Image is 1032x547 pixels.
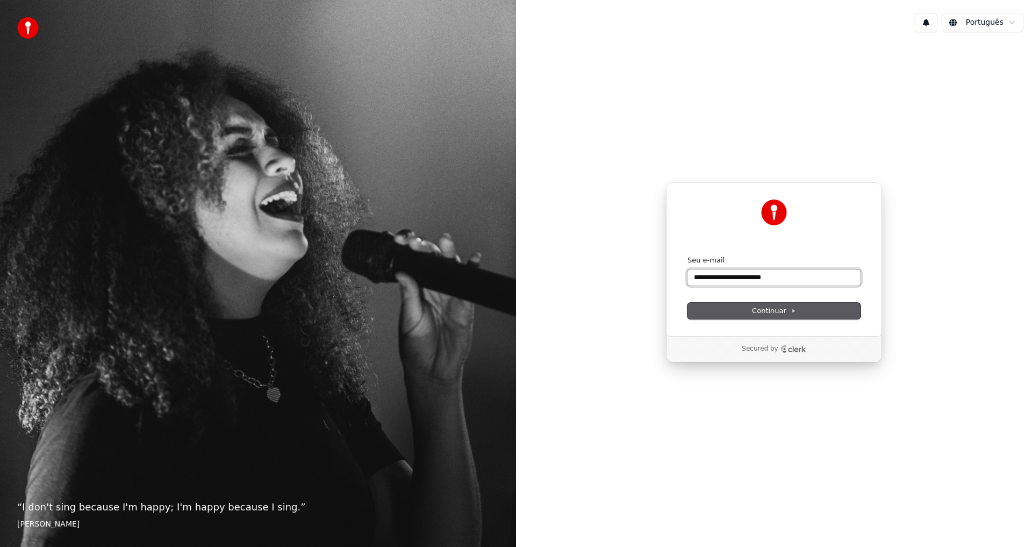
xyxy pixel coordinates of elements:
footer: [PERSON_NAME] [17,519,499,530]
img: youka [17,17,39,39]
p: Secured by [742,345,778,353]
a: Clerk logo [780,345,806,353]
span: Continuar [752,306,796,316]
img: Youka [761,200,787,225]
p: “ I don't sing because I'm happy; I'm happy because I sing. ” [17,500,499,515]
label: Seu e-mail [687,255,725,265]
button: Continuar [687,303,861,319]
